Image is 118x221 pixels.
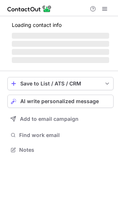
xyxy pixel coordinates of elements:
span: Notes [19,147,111,153]
button: Find work email [7,130,114,140]
button: AI write personalized message [7,95,114,108]
span: ‌ [12,33,109,39]
span: Add to email campaign [20,116,79,122]
img: ContactOut v5.3.10 [7,4,52,13]
span: Find work email [19,132,111,138]
span: ‌ [12,57,109,63]
span: ‌ [12,41,109,47]
button: save-profile-one-click [7,77,114,90]
button: Notes [7,145,114,155]
span: AI write personalized message [20,98,99,104]
span: ‌ [12,49,109,55]
div: Save to List / ATS / CRM [20,81,101,87]
p: Loading contact info [12,22,109,28]
button: Add to email campaign [7,112,114,126]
